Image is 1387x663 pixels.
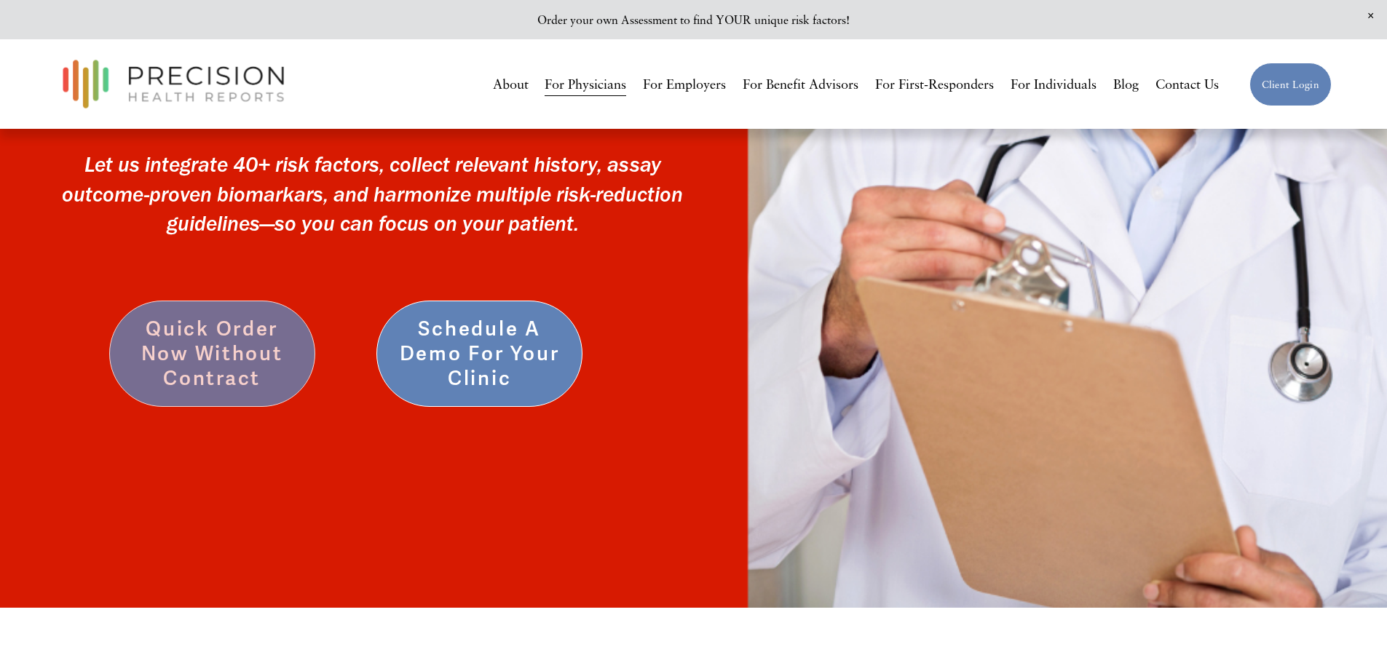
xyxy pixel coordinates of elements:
[62,151,688,236] em: Let us integrate 40+ risk factors, collect relevant history, assay outcome-proven biomarkars, and...
[643,71,726,98] a: For Employers
[1113,71,1139,98] a: Blog
[493,71,529,98] a: About
[545,71,626,98] a: For Physicians
[1155,71,1219,98] a: Contact Us
[55,53,291,115] img: Precision Health Reports
[376,301,582,407] a: Schedule a Demo for Your Clinic
[1314,593,1387,663] iframe: Chat Widget
[875,71,994,98] a: For First-Responders
[743,71,858,98] a: For Benefit Advisors
[1011,71,1096,98] a: For Individuals
[109,301,315,407] a: Quick Order Now without Contract
[1249,63,1332,106] a: Client Login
